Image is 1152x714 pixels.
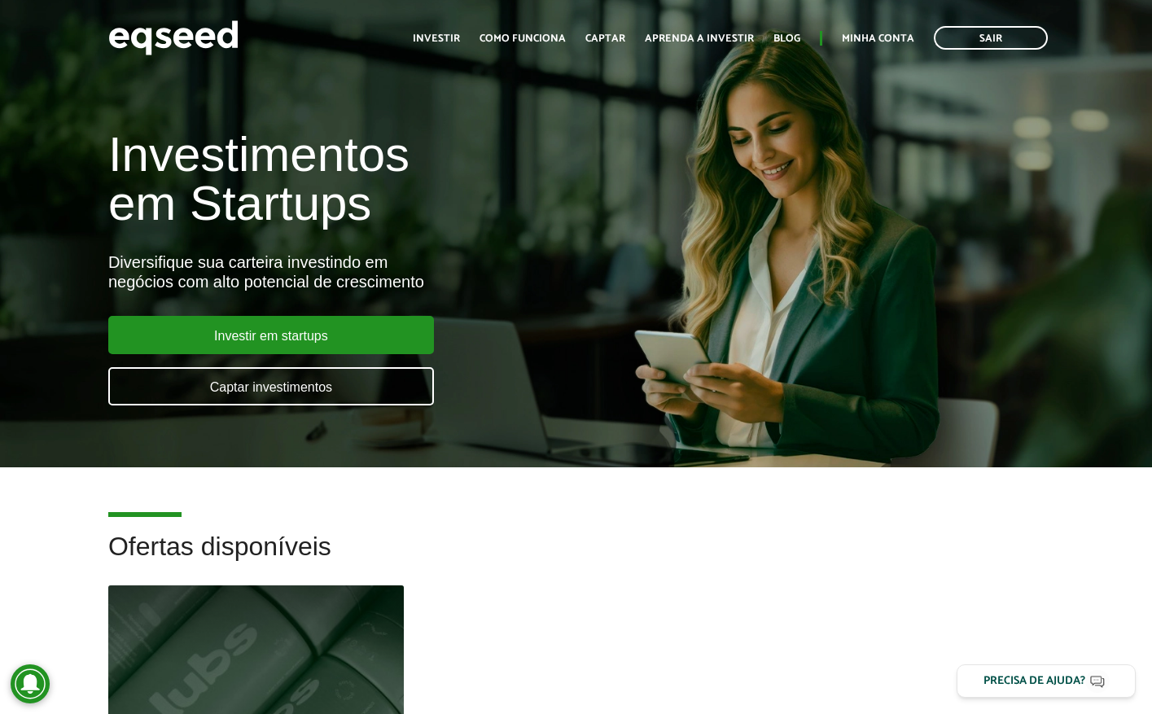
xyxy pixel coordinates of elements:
h2: Ofertas disponíveis [108,532,1044,585]
a: Investir em startups [108,316,434,354]
h1: Investimentos em Startups [108,130,660,228]
a: Aprenda a investir [645,33,754,44]
a: Como funciona [480,33,566,44]
img: EqSeed [108,16,239,59]
div: Diversifique sua carteira investindo em negócios com alto potencial de crescimento [108,252,660,291]
a: Sair [934,26,1048,50]
a: Captar investimentos [108,367,434,405]
a: Blog [773,33,800,44]
a: Minha conta [842,33,914,44]
a: Investir [413,33,460,44]
a: Captar [585,33,625,44]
